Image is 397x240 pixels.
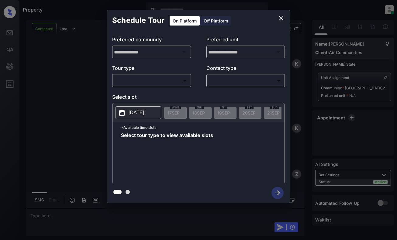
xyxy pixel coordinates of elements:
[112,36,191,46] p: Preferred community
[112,93,285,103] p: Select slot
[206,36,285,46] p: Preferred unit
[129,109,144,116] p: [DATE]
[121,133,213,181] span: Select tour type to view available slots
[112,64,191,74] p: Tour type
[170,16,200,26] div: On Platform
[201,16,231,26] div: Off Platform
[206,64,285,74] p: Contact type
[121,122,285,133] p: *Available time slots
[275,12,287,24] button: close
[107,10,169,31] h2: Schedule Tour
[116,106,161,119] button: [DATE]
